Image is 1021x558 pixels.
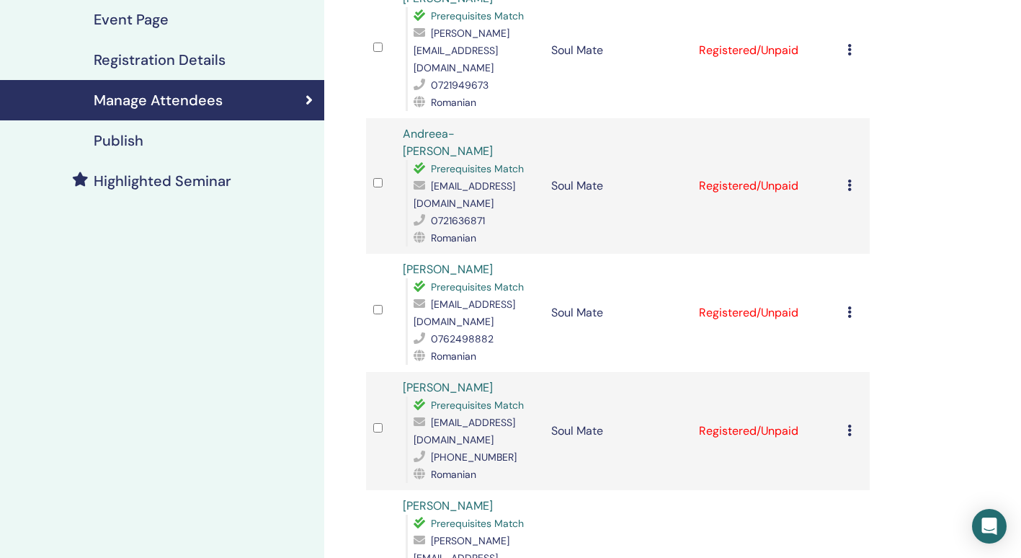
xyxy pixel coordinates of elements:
span: [PHONE_NUMBER] [431,451,517,464]
h4: Registration Details [94,51,226,68]
a: [PERSON_NAME] [403,498,493,513]
span: Prerequisites Match [431,280,524,293]
a: [PERSON_NAME] [403,262,493,277]
td: Soul Mate [544,372,692,490]
span: 0762498882 [431,332,494,345]
span: [EMAIL_ADDRESS][DOMAIN_NAME] [414,180,515,210]
span: Prerequisites Match [431,162,524,175]
span: Prerequisites Match [431,399,524,412]
span: Romanian [431,468,476,481]
span: [EMAIL_ADDRESS][DOMAIN_NAME] [414,416,515,446]
span: Prerequisites Match [431,517,524,530]
span: Prerequisites Match [431,9,524,22]
span: [EMAIL_ADDRESS][DOMAIN_NAME] [414,298,515,328]
span: Romanian [431,231,476,244]
span: [PERSON_NAME][EMAIL_ADDRESS][DOMAIN_NAME] [414,27,509,74]
span: 0721949673 [431,79,489,92]
h4: Highlighted Seminar [94,172,231,190]
h4: Manage Attendees [94,92,223,109]
h4: Event Page [94,11,169,28]
td: Soul Mate [544,254,692,372]
div: Open Intercom Messenger [972,509,1007,544]
span: 0721636871 [431,214,485,227]
a: Andreea-[PERSON_NAME] [403,126,493,159]
h4: Publish [94,132,143,149]
span: Romanian [431,96,476,109]
span: Romanian [431,350,476,363]
a: [PERSON_NAME] [403,380,493,395]
td: Soul Mate [544,118,692,254]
